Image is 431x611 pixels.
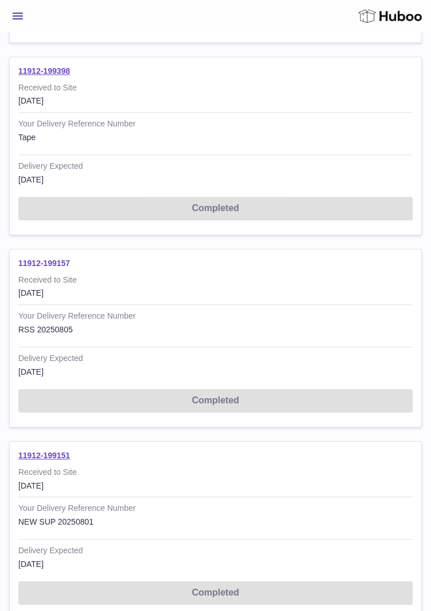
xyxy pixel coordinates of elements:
strong: Delivery Expected [18,545,413,559]
div: Tape [18,132,413,143]
div: RSS 20250805 [18,324,413,335]
strong: Received to Site [18,275,413,288]
div: [DATE] [18,174,413,185]
a: 11912-199151 [18,451,70,460]
strong: Your Delivery Reference Number [18,311,413,324]
div: [DATE] [18,559,413,570]
span: [DATE] [18,96,44,105]
strong: Your Delivery Reference Number [18,503,413,517]
a: 11912-199398 [18,66,70,76]
strong: Delivery Expected [18,161,413,174]
span: [DATE] [18,481,44,490]
div: [DATE] [18,367,413,378]
strong: Delivery Expected [18,353,413,367]
span: [DATE] [18,288,44,297]
strong: Received to Site [18,82,413,96]
a: 11912-199157 [18,259,70,268]
div: NEW SUP 20250801 [18,517,413,527]
strong: Your Delivery Reference Number [18,118,413,132]
strong: Received to Site [18,467,413,481]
